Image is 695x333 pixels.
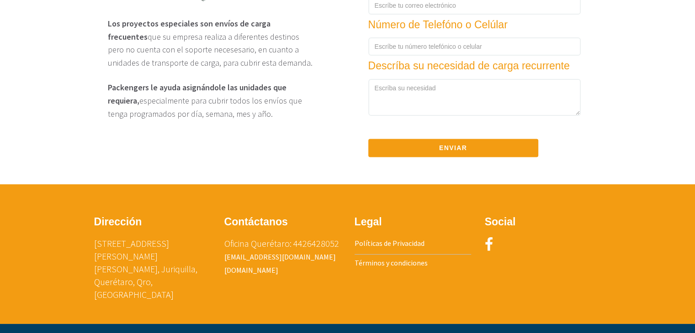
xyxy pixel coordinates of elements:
[355,258,428,267] a: Términos y condiciones
[94,237,211,301] p: [STREET_ADDRESS][PERSON_NAME] [PERSON_NAME], Juriquilla, Querétaro, Qro, [GEOGRAPHIC_DATA]
[224,252,336,261] a: [EMAIL_ADDRESS][DOMAIN_NAME]
[368,139,538,157] button: Enviar
[368,60,581,72] h4: Descríba su necesidad de carga recurrente
[485,216,516,228] b: Social
[108,17,314,70] p: que su empresa realiza a diferentes destinos pero no cuenta con el soporte necesesario, en cuanto...
[108,77,314,120] p: especialmente para cubrir todos los envíos que tenga programados por día, semana, mes y año.
[224,216,288,228] b: Contáctanos
[224,265,278,275] a: [DOMAIN_NAME]
[108,18,271,42] b: Los proyectos especiales son envíos de carga frecuentes
[224,237,341,276] p: Oficina Querétaro: 4426428052
[507,193,690,293] iframe: Drift Widget Chat Window
[368,19,562,31] h4: Número de Telefóno o Celúlar
[108,82,286,106] b: Packengers le ayuda asignándole las unidades que requiera,
[649,287,684,322] iframe: Drift Widget Chat Controller
[368,37,581,56] input: Escríbe tu número telefónico o celular
[94,216,142,228] b: Dirección
[355,239,424,248] a: Políticas de Privacidad
[355,216,382,228] b: Legal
